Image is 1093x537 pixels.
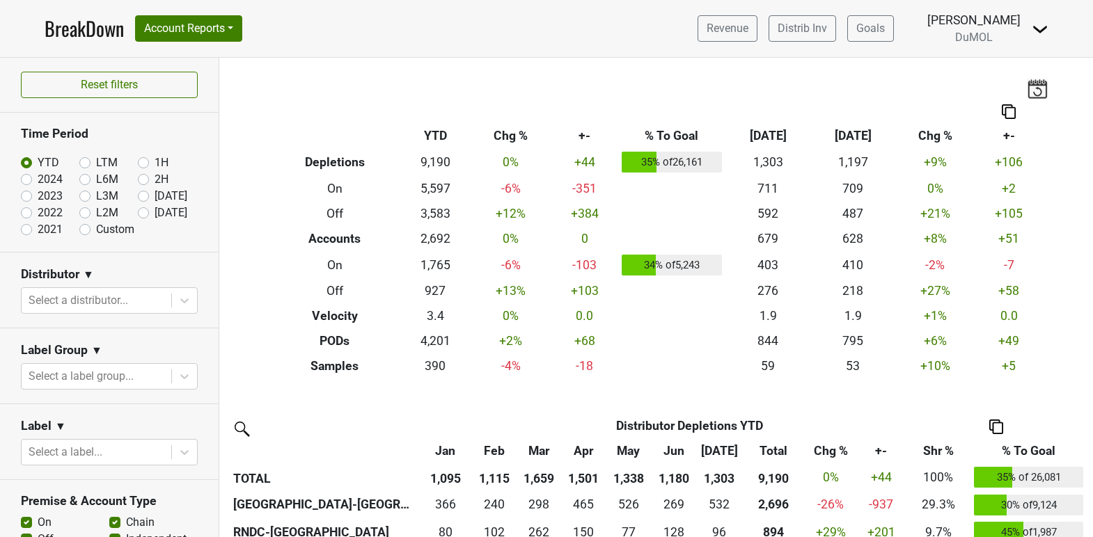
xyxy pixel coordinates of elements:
[725,279,810,304] td: 276
[551,124,618,149] th: +-
[695,491,743,519] td: 532.336
[551,353,618,378] td: -18
[743,463,805,491] th: 9,190
[618,124,725,149] th: % To Goal
[975,201,1043,226] td: +105
[473,463,516,491] th: 1,115
[743,438,805,463] th: Total: activate to sort column ascending
[155,205,187,221] label: [DATE]
[476,495,512,513] div: 240
[975,226,1043,251] td: +51
[895,124,975,149] th: Chg %
[38,188,63,205] label: 2023
[652,491,695,519] td: 268.668
[975,353,1043,378] td: +5
[725,304,810,329] td: 1.9
[21,72,198,98] button: Reset filters
[96,221,134,238] label: Custom
[270,328,400,353] th: PODs
[551,201,618,226] td: +384
[927,11,1021,29] div: [PERSON_NAME]
[83,266,94,283] span: ▼
[21,267,79,282] h3: Distributor
[38,514,52,531] label: On
[805,438,857,463] th: Chg %: activate to sort column ascending
[743,491,805,519] th: 2695.603
[45,14,124,43] a: BreakDown
[652,438,695,463] th: Jun: activate to sort column ascending
[895,279,975,304] td: +27 %
[955,31,993,44] span: DuMOL
[871,470,892,484] span: +44
[230,491,418,519] th: [GEOGRAPHIC_DATA]-[GEOGRAPHIC_DATA]
[471,251,551,279] td: -6 %
[471,176,551,201] td: -6 %
[746,495,801,513] div: 2,696
[1002,104,1016,119] img: Copy to clipboard
[810,226,895,251] td: 628
[519,495,558,513] div: 298
[975,279,1043,304] td: +58
[471,279,551,304] td: +13 %
[230,417,252,439] img: filter
[975,176,1043,201] td: +2
[551,226,618,251] td: 0
[895,353,975,378] td: +10 %
[810,201,895,226] td: 487
[895,149,975,177] td: +9 %
[270,353,400,378] th: Samples
[96,188,118,205] label: L3M
[906,491,970,519] td: 29.3%
[400,226,471,251] td: 2,692
[400,279,471,304] td: 927
[725,226,810,251] td: 679
[823,470,839,484] span: 0%
[975,328,1043,353] td: +49
[605,491,653,519] td: 525.665
[473,491,516,519] td: 240.1
[810,353,895,378] td: 53
[860,495,902,513] div: -937
[418,463,473,491] th: 1,095
[471,304,551,329] td: 0 %
[270,251,400,279] th: On
[400,201,471,226] td: 3,583
[652,463,695,491] th: 1,180
[400,328,471,353] td: 4,201
[270,149,400,177] th: Depletions
[400,304,471,329] td: 3.4
[471,328,551,353] td: +2 %
[989,419,1003,434] img: Copy to clipboard
[270,176,400,201] th: On
[725,328,810,353] td: 844
[516,463,561,491] th: 1,659
[21,494,198,508] h3: Premise & Account Type
[551,251,618,279] td: -103
[1027,79,1048,98] img: last_updated_date
[562,491,605,519] td: 465.334
[471,353,551,378] td: -4 %
[562,438,605,463] th: Apr: activate to sort column ascending
[96,205,118,221] label: L2M
[725,251,810,279] td: 403
[906,438,970,463] th: Shr %: activate to sort column ascending
[21,419,52,433] h3: Label
[895,201,975,226] td: +21 %
[895,176,975,201] td: 0 %
[400,251,471,279] td: 1,765
[608,495,650,513] div: 526
[810,251,895,279] td: 410
[1032,21,1048,38] img: Dropdown Menu
[126,514,155,531] label: Chain
[230,463,418,491] th: TOTAL
[605,438,653,463] th: May: activate to sort column ascending
[471,226,551,251] td: 0 %
[155,188,187,205] label: [DATE]
[38,221,63,238] label: 2021
[695,463,743,491] th: 1,303
[699,495,739,513] div: 532
[418,438,473,463] th: Jan: activate to sort column ascending
[38,154,59,171] label: YTD
[562,463,605,491] th: 1,501
[21,343,88,358] h3: Label Group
